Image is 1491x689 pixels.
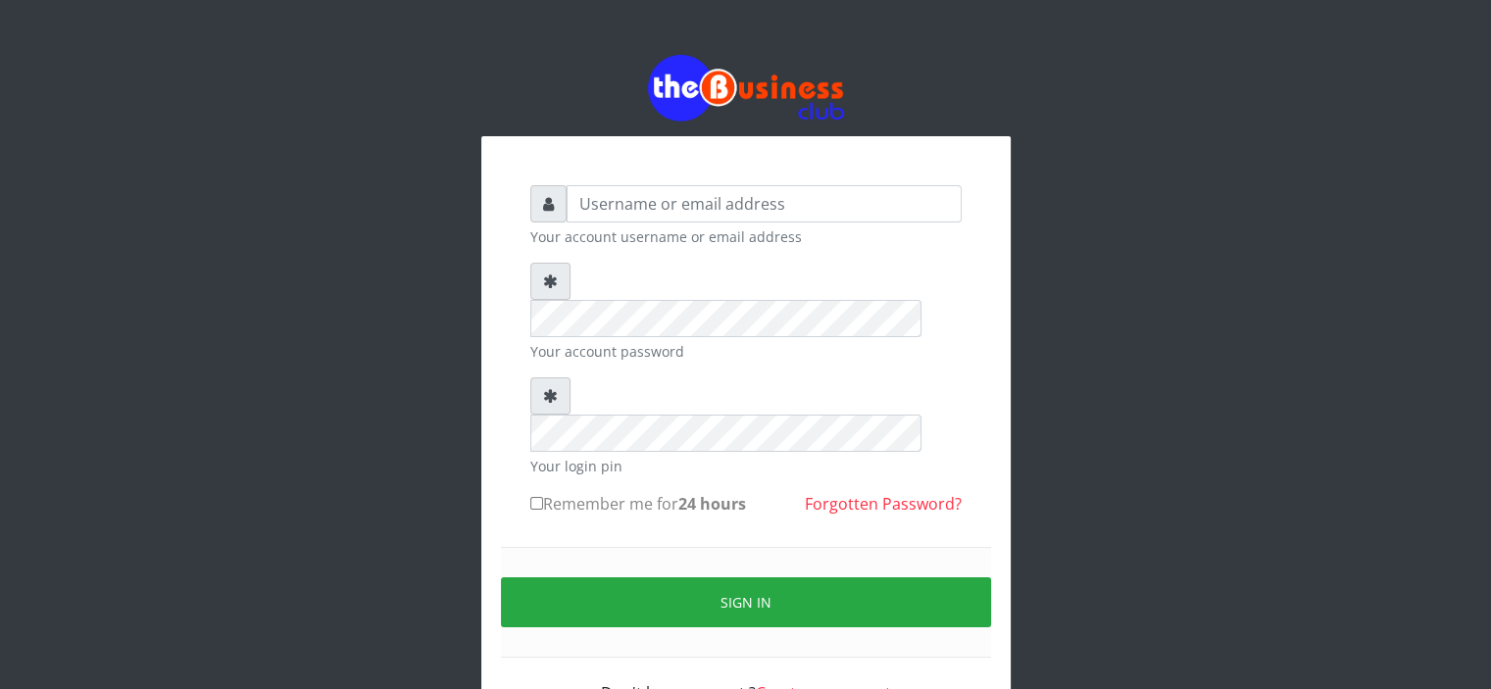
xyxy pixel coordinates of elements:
a: Forgotten Password? [805,493,962,515]
label: Remember me for [530,492,746,516]
b: 24 hours [678,493,746,515]
small: Your account password [530,341,962,362]
input: Username or email address [567,185,962,222]
input: Remember me for24 hours [530,497,543,510]
button: Sign in [501,577,991,627]
small: Your login pin [530,456,962,476]
small: Your account username or email address [530,226,962,247]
